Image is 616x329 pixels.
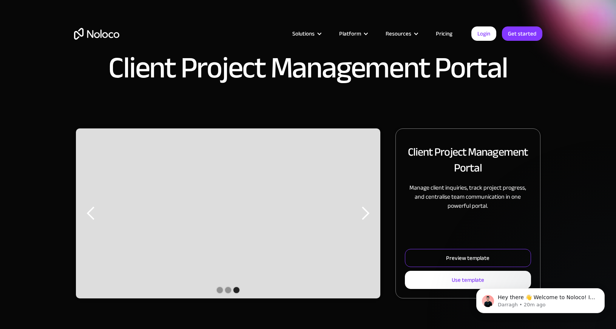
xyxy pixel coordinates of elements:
div: Solutions [283,29,330,39]
div: Show slide 3 of 3 [233,287,239,293]
div: previous slide [76,128,106,298]
div: Preview template [446,253,489,263]
div: Show slide 2 of 3 [225,287,231,293]
a: Get started [502,26,542,41]
a: home [74,28,119,40]
h2: Client Project Management Portal [405,144,531,176]
a: Pricing [426,29,462,39]
div: Resources [386,29,411,39]
a: Login [471,26,496,41]
h1: Client Project Management Portal [108,53,507,83]
iframe: Intercom notifications message [465,272,616,325]
div: Platform [339,29,361,39]
div: Resources [376,29,426,39]
a: Preview template [405,249,531,267]
div: Use template [452,275,484,285]
p: Manage client inquiries, track project progress, and centralise team communication in one powerfu... [405,183,531,210]
div: Solutions [292,29,315,39]
div: Platform [330,29,376,39]
div: Show slide 1 of 3 [217,287,223,293]
div: carousel [76,128,381,298]
a: Use template [405,271,531,289]
div: next slide [350,128,380,298]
